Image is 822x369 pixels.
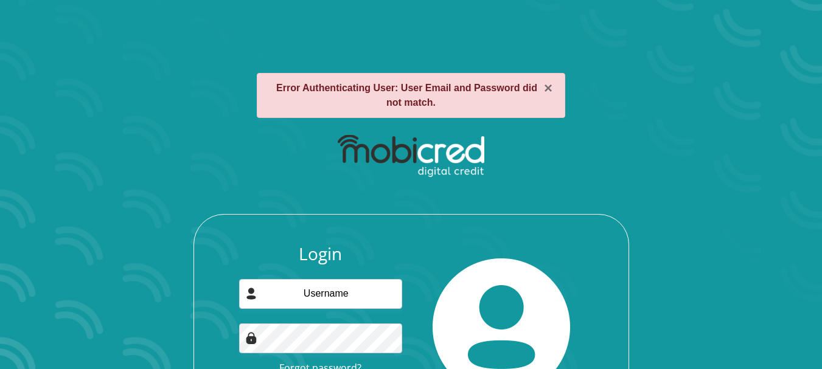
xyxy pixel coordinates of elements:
[338,135,484,178] img: mobicred logo
[544,81,552,95] button: ×
[245,332,257,344] img: Image
[276,83,537,108] strong: Error Authenticating User: User Email and Password did not match.
[245,288,257,300] img: user-icon image
[239,279,402,309] input: Username
[239,244,402,264] h3: Login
